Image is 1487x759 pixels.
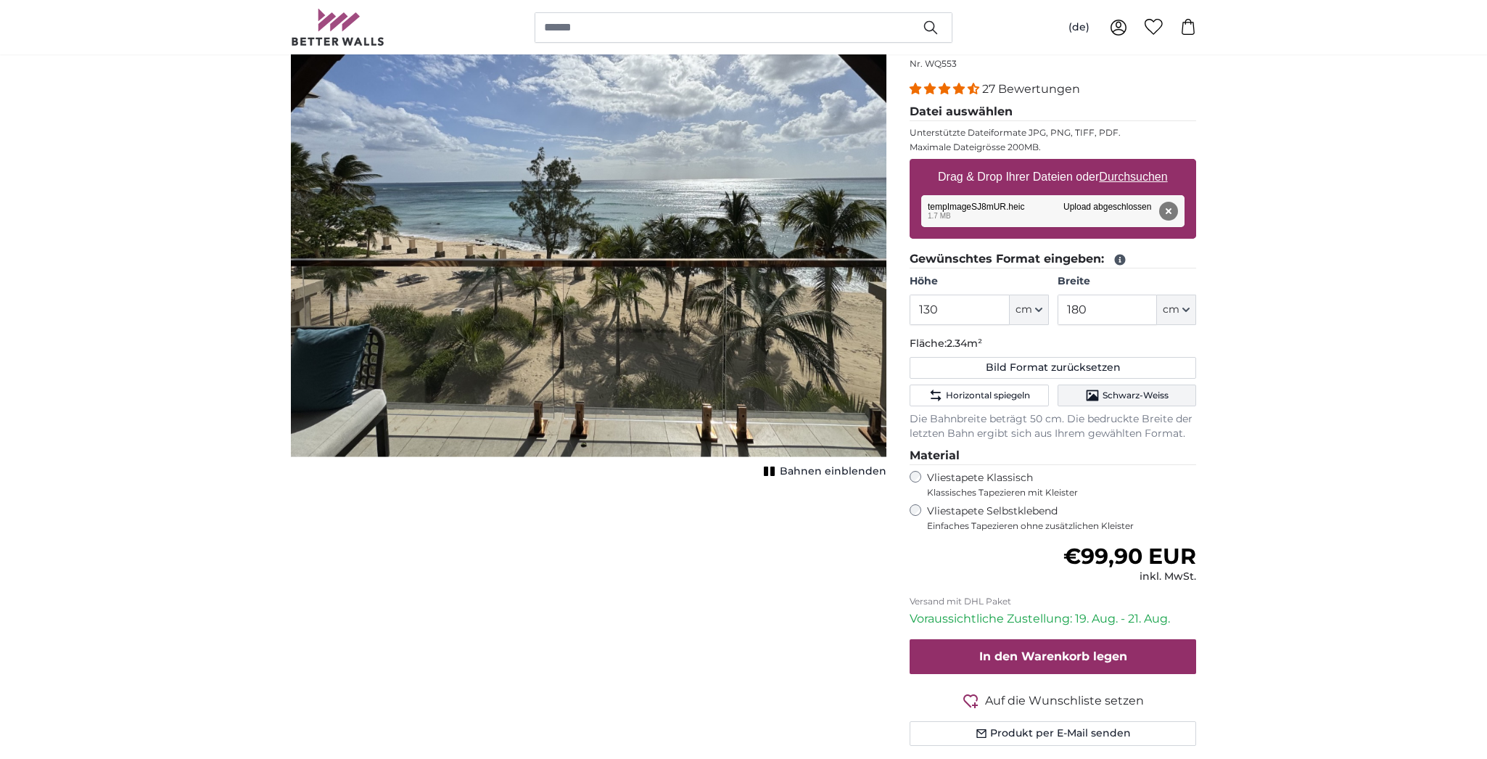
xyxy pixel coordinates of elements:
span: 4.41 stars [910,82,982,96]
span: Auf die Wunschliste setzen [985,692,1144,710]
span: Nr. WQ553 [910,58,957,69]
label: Höhe [910,274,1048,289]
span: Bahnen einblenden [780,464,886,479]
button: Schwarz-Weiss [1058,385,1196,406]
label: Breite [1058,274,1196,289]
p: Maximale Dateigrösse 200MB. [910,141,1196,153]
span: Schwarz-Weiss [1103,390,1169,401]
span: €99,90 EUR [1063,543,1196,570]
span: cm [1016,303,1032,317]
button: Bild Format zurücksetzen [910,357,1196,379]
button: Bahnen einblenden [759,461,886,482]
span: cm [1163,303,1179,317]
button: In den Warenkorb legen [910,639,1196,674]
legend: Material [910,447,1196,465]
button: Produkt per E-Mail senden [910,721,1196,746]
div: inkl. MwSt. [1063,570,1196,584]
p: Versand mit DHL Paket [910,596,1196,607]
span: Einfaches Tapezieren ohne zusätzlichen Kleister [927,520,1196,532]
button: Horizontal spiegeln [910,385,1048,406]
button: (de) [1057,15,1101,41]
p: Die Bahnbreite beträgt 50 cm. Die bedruckte Breite der letzten Bahn ergibt sich aus Ihrem gewählt... [910,412,1196,441]
button: cm [1157,295,1196,325]
p: Voraussichtliche Zustellung: 19. Aug. - 21. Aug. [910,610,1196,628]
span: Klassisches Tapezieren mit Kleister [927,487,1184,499]
label: Drag & Drop Ihrer Dateien oder [932,163,1174,192]
span: Horizontal spiegeln [946,390,1030,401]
p: Fläche: [910,337,1196,351]
u: Durchsuchen [1100,171,1168,183]
legend: Gewünschtes Format eingeben: [910,250,1196,268]
img: Betterwalls [291,9,385,46]
span: 2.34m² [947,337,982,350]
legend: Datei auswählen [910,103,1196,121]
div: 1 of 1 [291,28,886,482]
span: 27 Bewertungen [982,82,1080,96]
label: Vliestapete Klassisch [927,471,1184,499]
p: Unterstützte Dateiformate JPG, PNG, TIFF, PDF. [910,127,1196,139]
button: cm [1010,295,1049,325]
button: Auf die Wunschliste setzen [910,692,1196,710]
img: personalised-photo [291,28,886,459]
span: In den Warenkorb legen [979,649,1127,663]
label: Vliestapete Selbstklebend [927,504,1196,532]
